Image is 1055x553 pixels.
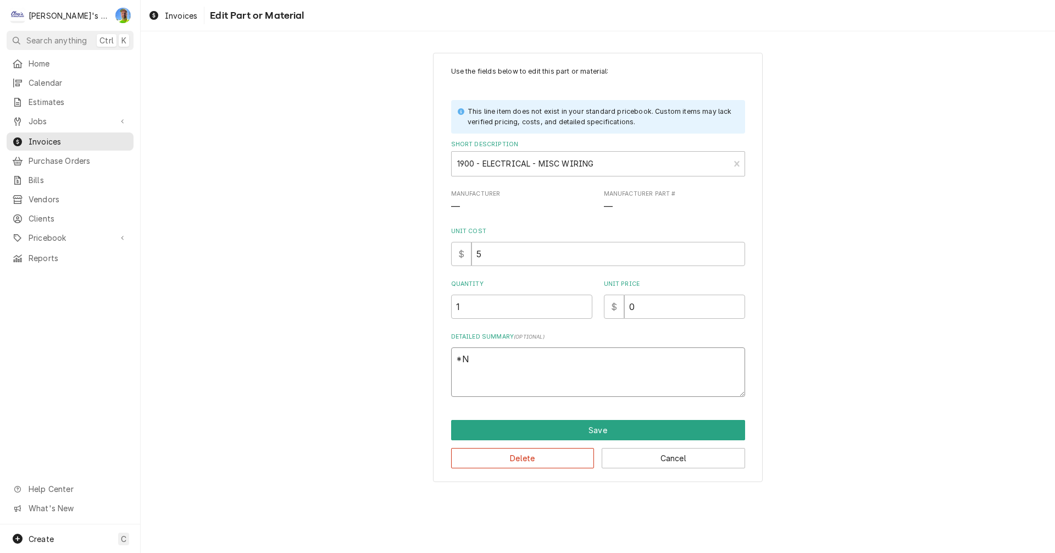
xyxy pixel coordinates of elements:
span: Invoices [165,10,197,21]
div: [object Object] [604,280,745,319]
button: Search anythingCtrlK [7,31,134,50]
p: Use the fields below to edit this part or material: [451,67,745,76]
span: Estimates [29,96,128,108]
label: Short Description [451,140,745,149]
div: [PERSON_NAME]'s Refrigeration [29,10,109,21]
div: Manufacturer Part # [604,190,745,213]
a: Home [7,54,134,73]
div: This line item does not exist in your standard pricebook. Custom items may lack verified pricing,... [468,107,734,127]
button: Cancel [602,448,745,468]
span: Clients [29,213,128,224]
div: [object Object] [451,280,592,319]
a: Calendar [7,74,134,92]
span: — [451,202,460,212]
div: $ [451,242,471,266]
div: C [10,8,25,23]
a: Purchase Orders [7,152,134,170]
a: Invoices [7,132,134,151]
div: Line Item Create/Update [433,53,763,483]
span: Home [29,58,128,69]
div: $ [604,295,624,319]
a: Go to Jobs [7,112,134,130]
span: Manufacturer Part # [604,201,745,214]
span: — [604,202,613,212]
label: Unit Price [604,280,745,289]
a: Go to Help Center [7,480,134,498]
div: Clay's Refrigeration's Avatar [10,8,25,23]
span: Create [29,534,54,544]
span: C [121,533,126,545]
span: K [121,35,126,46]
a: Invoices [144,7,202,25]
span: Pricebook [29,232,112,244]
div: Greg Austin's Avatar [115,8,131,23]
div: Button Group Row [451,440,745,468]
label: Unit Cost [451,227,745,236]
span: Calendar [29,77,128,89]
span: Jobs [29,115,112,127]
span: ( optional ) [514,334,545,340]
div: Detailed Summary [451,333,745,397]
span: What's New [29,502,127,514]
span: Manufacturer [451,190,592,198]
div: Manufacturer [451,190,592,213]
div: Short Description [451,140,745,176]
span: Bills [29,174,128,186]
a: Go to What's New [7,499,134,517]
span: Reports [29,252,128,264]
button: Delete [451,448,595,468]
div: Line Item Create/Update Form [451,67,745,397]
span: Manufacturer [451,201,592,214]
div: Button Group [451,420,745,468]
a: Vendors [7,190,134,208]
a: Clients [7,209,134,228]
div: Unit Cost [451,227,745,266]
span: Manufacturer Part # [604,190,745,198]
div: GA [115,8,131,23]
span: Vendors [29,193,128,205]
span: Ctrl [99,35,114,46]
label: Detailed Summary [451,333,745,341]
button: Save [451,420,745,440]
span: Invoices [29,136,128,147]
div: Button Group Row [451,420,745,440]
span: Help Center [29,483,127,495]
span: Search anything [26,35,87,46]
span: Purchase Orders [29,155,128,167]
label: Quantity [451,280,592,289]
a: Estimates [7,93,134,111]
span: Edit Part or Material [207,8,304,23]
a: Bills [7,171,134,189]
a: Go to Pricebook [7,229,134,247]
a: Reports [7,249,134,267]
